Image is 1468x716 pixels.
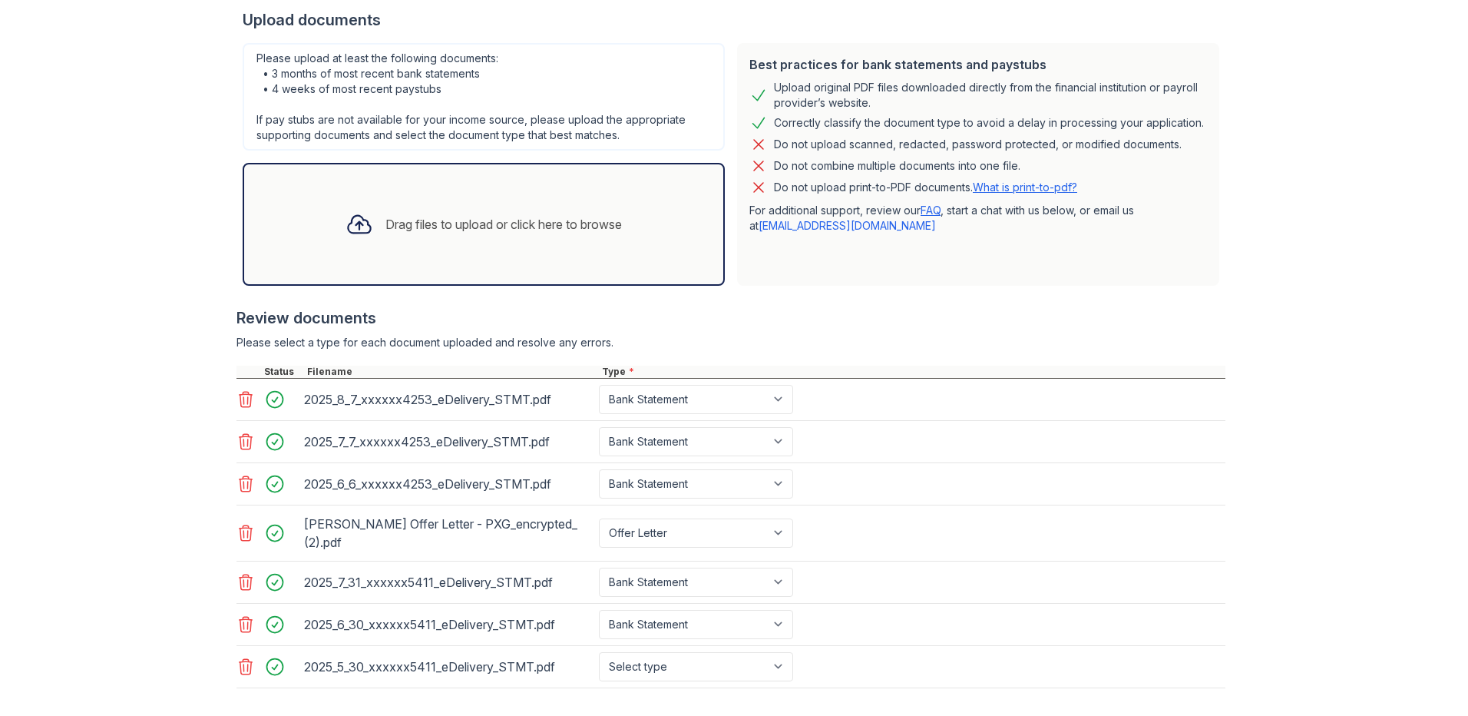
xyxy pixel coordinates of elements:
[304,366,599,378] div: Filename
[774,135,1182,154] div: Do not upload scanned, redacted, password protected, or modified documents.
[236,335,1225,350] div: Please select a type for each document uploaded and resolve any errors.
[236,307,1225,329] div: Review documents
[304,472,593,496] div: 2025_6_6_xxxxxx4253_eDelivery_STMT.pdf
[304,570,593,595] div: 2025_7_31_xxxxxx5411_eDelivery_STMT.pdf
[749,203,1207,234] p: For additional support, review our , start a chat with us below, or email us at
[774,80,1207,111] div: Upload original PDF files downloaded directly from the financial institution or payroll provider’...
[304,655,593,679] div: 2025_5_30_xxxxxx5411_eDelivery_STMT.pdf
[304,612,593,637] div: 2025_6_30_xxxxxx5411_eDelivery_STMT.pdf
[749,55,1207,74] div: Best practices for bank statements and paystubs
[243,9,1225,31] div: Upload documents
[304,429,593,454] div: 2025_7_7_xxxxxx4253_eDelivery_STMT.pdf
[973,181,1077,194] a: What is print-to-pdf?
[304,512,593,555] div: [PERSON_NAME] Offer Letter - PXG_encrypted_ (2).pdf
[304,387,593,412] div: 2025_8_7_xxxxxx4253_eDelivery_STMT.pdf
[385,215,622,234] div: Drag files to upload or click here to browse
[774,157,1020,175] div: Do not combine multiple documents into one file.
[774,114,1204,132] div: Correctly classify the document type to avoid a delay in processing your application.
[261,366,304,378] div: Status
[599,366,1225,378] div: Type
[774,180,1077,195] p: Do not upload print-to-PDF documents.
[759,219,936,232] a: [EMAIL_ADDRESS][DOMAIN_NAME]
[921,204,941,217] a: FAQ
[243,43,725,151] div: Please upload at least the following documents: • 3 months of most recent bank statements • 4 wee...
